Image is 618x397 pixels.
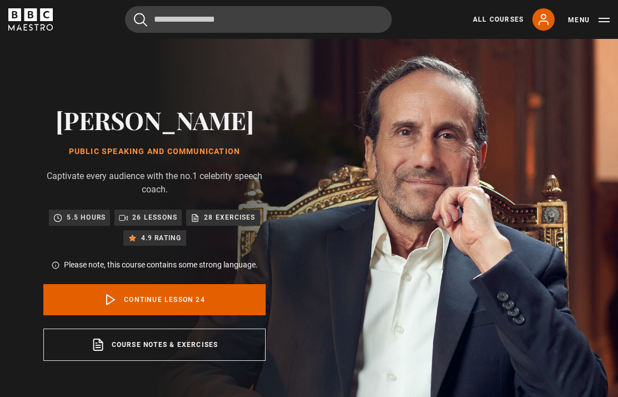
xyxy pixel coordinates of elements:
button: Toggle navigation [568,14,610,26]
h1: Public Speaking and Communication [43,147,266,156]
button: Submit the search query [134,13,147,27]
a: All Courses [473,14,524,24]
p: 5.5 hours [67,212,106,223]
a: Course notes & exercises [43,329,266,361]
p: 26 lessons [132,212,177,223]
a: Continue lesson 24 [43,284,266,315]
input: Search [125,6,392,33]
p: 4.9 rating [141,232,182,244]
p: Captivate every audience with the no.1 celebrity speech coach. [43,170,266,196]
svg: BBC Maestro [8,8,53,31]
h2: [PERSON_NAME] [43,106,266,134]
p: 28 exercises [204,212,255,223]
p: Please note, this course contains some strong language. [64,259,258,271]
